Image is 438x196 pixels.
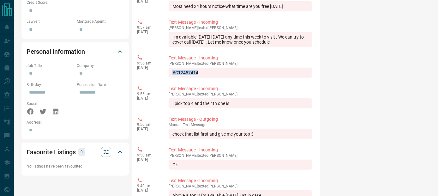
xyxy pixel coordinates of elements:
h2: Personal Information [27,46,85,57]
div: I'm available [DATE] [DATE] any time this week to visit . We can try to cover call [DATE] . Let m... [169,32,312,47]
p: Text Message - Incoming [169,147,312,153]
p: Text Message - Outgoing [169,116,312,123]
p: 9:57 am [137,25,159,30]
div: Personal Information [27,44,124,59]
p: [PERSON_NAME] texted [PERSON_NAME] [169,61,312,66]
p: Address: [27,119,124,125]
p: Birthday: [27,82,74,88]
p: Social: [27,101,74,107]
p: 9:50 am [137,153,159,157]
div: #C12457414 [169,68,312,78]
div: I pick top 4 and the 4th one is [169,98,312,108]
div: Favourite Listings0 [27,144,124,160]
p: Text Message - Incoming [169,55,312,61]
p: Job Title: [27,63,74,69]
p: Lawyer: [27,19,74,24]
p: Text Message - Incoming [169,177,312,184]
p: [PERSON_NAME] texted [PERSON_NAME] [169,184,312,188]
p: [DATE] [137,157,159,162]
p: Text Message - Incoming [169,85,312,92]
span: manual [169,123,182,127]
p: [DATE] [137,188,159,193]
p: Text Message - Incoming [169,19,312,26]
p: [DATE] [137,65,159,70]
p: [DATE] [137,127,159,131]
p: [DATE] [137,96,159,101]
p: 9:49 am [137,184,159,188]
p: Company: [77,63,124,69]
p: 9:50 am [137,122,159,127]
p: [PERSON_NAME] texted [PERSON_NAME] [169,92,312,96]
h2: Favourite Listings [27,147,76,157]
div: check that list first and give me your top 3 [169,129,312,139]
p: [PERSON_NAME] texted [PERSON_NAME] [169,26,312,30]
div: Most need 24 hours notice-what time are you free [DATE] [169,1,312,11]
p: Text Message [169,123,312,127]
p: Possession Date: [77,82,124,88]
p: [PERSON_NAME] texted [PERSON_NAME] [169,153,312,158]
p: No listings have been favourited [27,163,124,169]
p: [DATE] [137,30,159,34]
p: Mortgage Agent: [77,19,124,24]
p: 0 [80,149,83,156]
p: 9:56 am [137,61,159,65]
p: 9:56 am [137,92,159,96]
div: Ok [169,160,312,170]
